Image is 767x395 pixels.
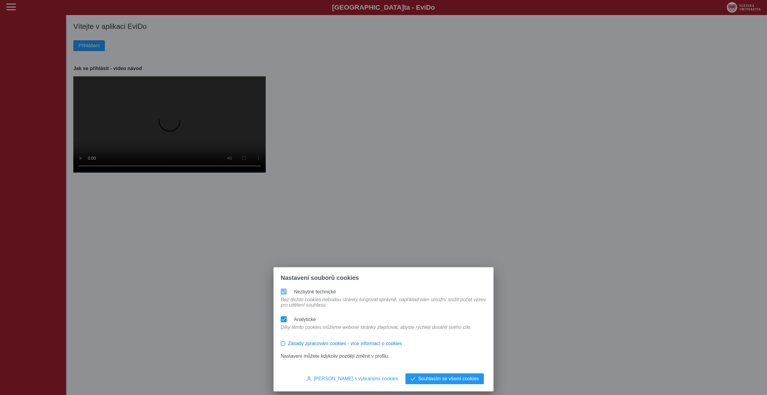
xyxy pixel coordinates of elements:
[281,338,402,349] button: Zásady zpracování cookies - více informací o cookies
[405,373,484,384] button: Souhlasím se všemi cookies
[294,317,316,322] label: Analytické
[281,274,359,281] span: Nastavení souborů cookies
[288,341,402,346] span: Zásady zpracování cookies - více informací o cookies
[418,376,479,381] span: Souhlasím se všemi cookies
[301,373,403,384] button: [PERSON_NAME] s vybranými cookies
[314,376,398,381] span: [PERSON_NAME] s vybranými cookies
[294,289,336,294] label: Nezbytné technické
[278,325,474,336] div: Díky těmto cookies můžeme webové stránky zlepšovat, abyste rychleji dosáhli svého cíle.
[278,297,489,314] div: Bez těchto cookies nebudou stránky fungovat správně, například nám umožní snížit počet výzev pro ...
[281,343,402,348] a: Zásady zpracování cookies - více informací o cookies
[281,354,486,359] p: Nastavení můžete kdykoliv později změnit v profilu.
